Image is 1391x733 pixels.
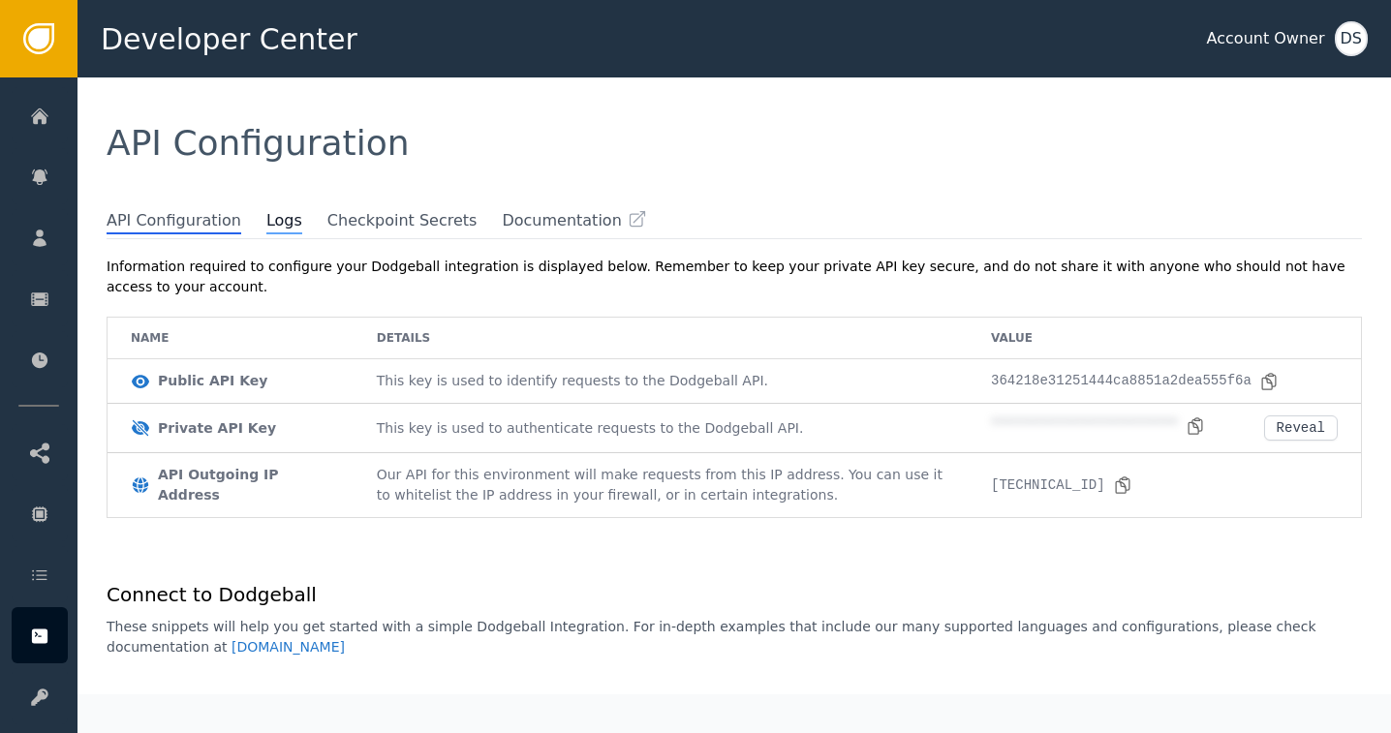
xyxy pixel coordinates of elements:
span: Checkpoint Secrets [327,209,478,232]
a: [DOMAIN_NAME] [232,639,345,655]
div: Account Owner [1207,27,1325,50]
td: This key is used to authenticate requests to the Dodgeball API. [354,404,968,453]
h1: Connect to Dodgeball [107,580,1362,609]
a: Documentation [502,209,646,232]
div: Reveal [1277,420,1325,436]
h1: Server Side Setup (Required) [107,688,388,718]
td: Details [354,318,968,359]
div: Public API Key [158,371,267,391]
div: API Outgoing IP Address [158,465,330,505]
button: DS [1335,21,1368,56]
td: Value [968,318,1361,359]
td: Our API for this environment will make requests from this IP address. You can use it to whitelist... [354,453,968,517]
td: Name [108,318,354,359]
div: Private API Key [158,418,276,439]
span: Documentation [502,209,621,232]
div: 364218e31251444ca8851a2dea555f6a [991,371,1279,391]
div: Information required to configure your Dodgeball integration is displayed below. Remember to keep... [107,257,1362,297]
div: [TECHNICAL_ID] [991,475,1132,496]
span: API Configuration [107,209,241,234]
td: This key is used to identify requests to the Dodgeball API. [354,359,968,404]
span: Developer Center [101,17,357,61]
p: These snippets will help you get started with a simple Dodgeball Integration. For in-depth exampl... [107,617,1362,657]
button: Reveal [1264,415,1338,441]
span: API Configuration [107,123,410,163]
span: Logs [266,209,302,234]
